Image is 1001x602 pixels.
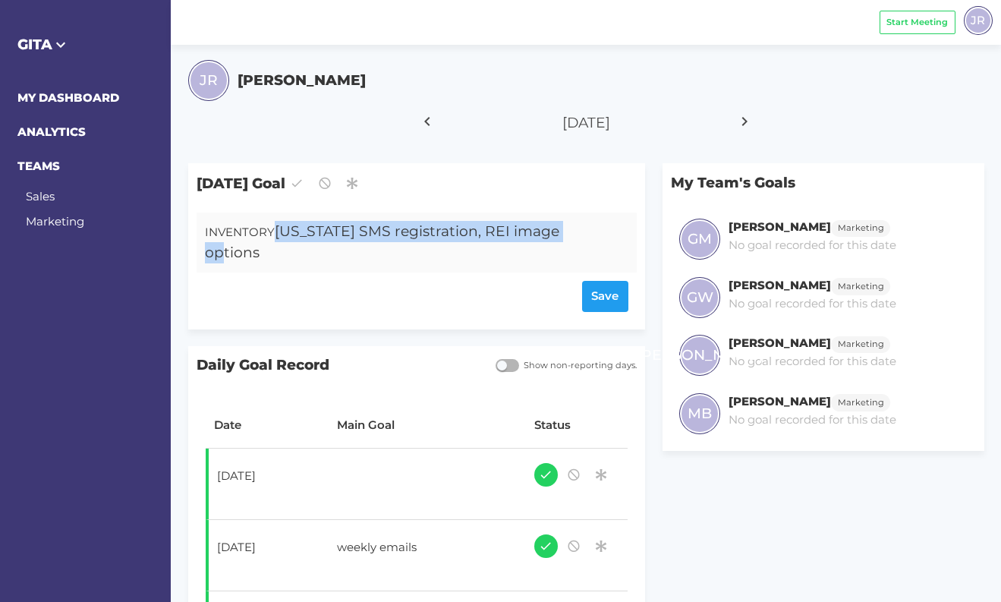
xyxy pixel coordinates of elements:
[729,394,831,408] h6: [PERSON_NAME]
[838,396,884,409] span: Marketing
[729,353,896,370] p: No goal recorded for this date
[206,520,329,591] td: [DATE]
[197,213,600,273] div: [US_STATE] SMS registration, REI image options
[200,70,218,91] span: JR
[688,403,712,424] span: MB
[17,34,154,55] h5: GITA
[238,70,366,91] h5: [PERSON_NAME]
[562,114,610,131] span: [DATE]
[206,449,329,520] td: [DATE]
[729,278,831,292] h6: [PERSON_NAME]
[838,280,884,293] span: Marketing
[26,214,84,229] a: Marketing
[17,90,119,105] a: MY DASHBOARD
[637,345,763,366] span: [PERSON_NAME]
[17,124,86,139] a: ANALYTICS
[729,411,896,429] p: No goal recorded for this date
[729,219,831,234] h6: [PERSON_NAME]
[582,281,628,312] button: Save
[838,338,884,351] span: Marketing
[17,158,154,175] h6: TEAMS
[519,359,637,372] span: Show non-reporting days.
[188,346,487,385] span: Daily Goal Record
[729,295,896,313] p: No goal recorded for this date
[26,189,55,203] a: Sales
[831,278,890,292] a: Marketing
[591,288,619,305] span: Save
[687,287,713,308] span: GW
[214,417,320,434] div: Date
[688,229,712,250] span: GM
[880,11,955,34] button: Start Meeting
[971,11,985,29] span: JR
[729,237,896,254] p: No goal recorded for this date
[964,6,993,35] div: JR
[831,336,890,350] a: Marketing
[838,222,884,235] span: Marketing
[337,417,517,434] div: Main Goal
[329,530,508,568] div: weekly emails
[729,336,831,350] h6: [PERSON_NAME]
[205,225,275,239] span: INVENTORY
[886,16,948,29] span: Start Meeting
[188,163,646,203] span: [DATE] Goal
[663,163,984,202] p: My Team's Goals
[534,417,619,434] div: Status
[831,394,890,408] a: Marketing
[831,219,890,234] a: Marketing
